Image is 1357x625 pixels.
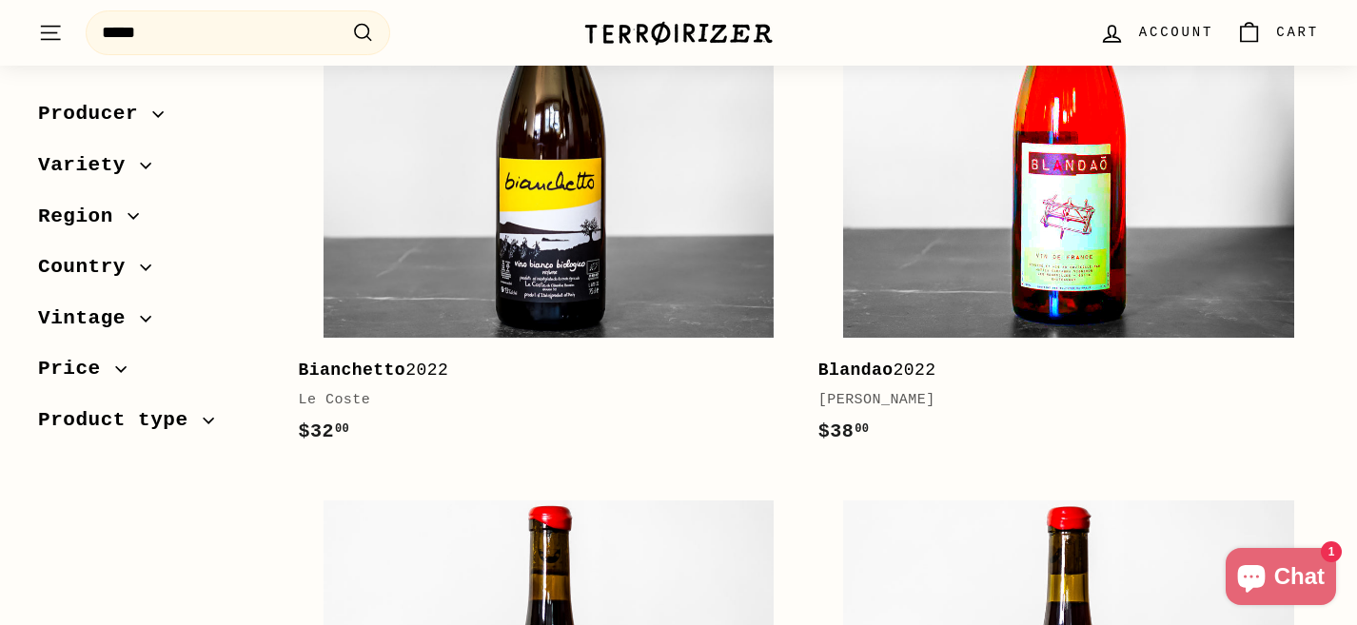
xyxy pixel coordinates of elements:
[38,348,268,400] button: Price
[1276,22,1319,43] span: Cart
[818,357,1300,384] div: 2022
[38,195,268,246] button: Region
[38,297,268,348] button: Vintage
[299,420,350,442] span: $32
[38,149,140,182] span: Variety
[38,353,115,385] span: Price
[1139,22,1213,43] span: Account
[38,404,203,437] span: Product type
[38,145,268,196] button: Variety
[38,251,140,283] span: Country
[38,400,268,451] button: Product type
[1088,5,1225,61] a: Account
[1220,548,1342,610] inbox-online-store-chat: Shopify online store chat
[818,420,870,442] span: $38
[38,200,128,232] span: Region
[818,361,894,380] b: Blandao
[38,302,140,334] span: Vintage
[38,98,152,130] span: Producer
[38,246,268,298] button: Country
[299,389,780,412] div: Le Coste
[335,422,349,436] sup: 00
[1225,5,1330,61] a: Cart
[299,357,780,384] div: 2022
[38,93,268,145] button: Producer
[299,361,406,380] b: Bianchetto
[855,422,869,436] sup: 00
[818,389,1300,412] div: [PERSON_NAME]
